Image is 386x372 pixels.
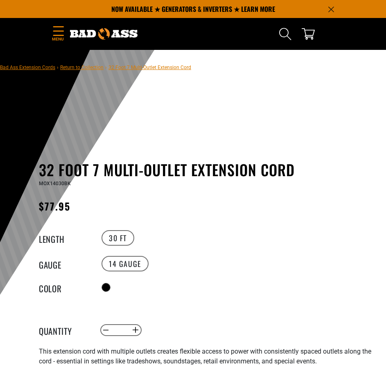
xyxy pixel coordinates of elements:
[52,25,64,44] summary: Menu
[102,230,134,246] label: 30 FT
[108,65,191,70] span: 32 Foot 7 Multi-Outlet Extension Cord
[39,258,80,269] legend: Gauge
[57,65,59,70] span: ›
[52,36,64,42] span: Menu
[105,65,107,70] span: ›
[39,181,71,186] span: MOX14030BK
[39,347,371,365] span: This extension cord with multiple outlets creates flexible access to power with consistently spac...
[39,233,80,243] legend: Length
[39,199,70,213] span: $77.95
[102,256,149,271] label: 14 Gauge
[70,28,138,40] img: Bad Ass Extension Cords
[60,65,104,70] a: Return to Collection
[39,161,380,178] h1: 32 Foot 7 Multi-Outlet Extension Cord
[279,27,292,40] summary: Search
[39,282,80,293] legend: Color
[39,325,80,335] label: Quantity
